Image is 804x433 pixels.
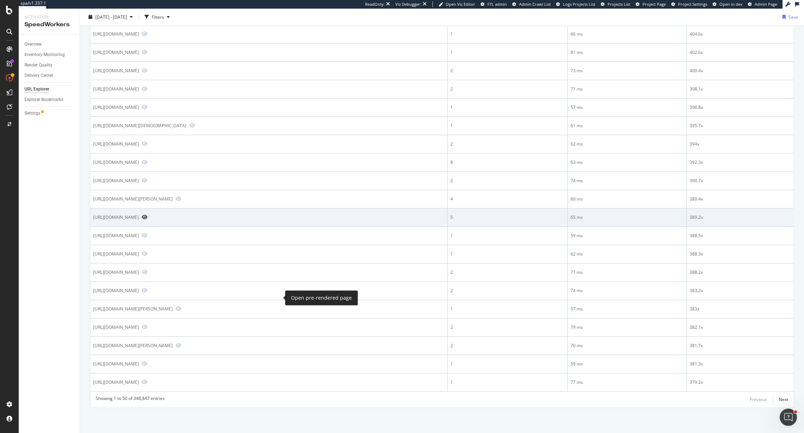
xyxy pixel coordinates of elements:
[291,294,352,302] div: Open pre-rendered page
[690,287,791,294] div: 383.2x
[571,306,683,312] div: 57 ms
[93,104,139,110] div: [URL][DOMAIN_NAME]
[24,86,74,93] a: URL Explorer
[690,379,791,386] div: 379.2x
[93,342,173,349] div: [URL][DOMAIN_NAME][PERSON_NAME]
[142,50,147,55] a: Preview https://www.alexandermcqueen.com/en-hk/pr/oversized-sneaker-813823045.html?utm_source=goo...
[690,141,791,147] div: 394x
[571,49,683,56] div: 81 ms
[93,49,139,55] div: [URL][DOMAIN_NAME]
[176,343,181,348] a: Preview https://www.alexandermcqueen.com/en-se/pr/cotton-poplin-mini-dress-813949053.html?utm_sou...
[142,11,173,23] button: Filters
[571,68,683,74] div: 73 ms
[690,86,791,92] div: 398.1x
[93,86,139,92] div: [URL][DOMAIN_NAME]
[176,306,181,311] a: Preview https://www.alexandermcqueen.com/fr-be/pr/jean-large-en-denim-813934108.html?utm_source=g...
[690,342,791,349] div: 381.7x
[571,31,683,37] div: 66 ms
[450,269,564,276] div: 2
[556,1,595,7] a: Logs Projects List
[93,287,139,294] div: [URL][DOMAIN_NAME]
[690,269,791,276] div: 388.2x
[446,1,475,7] span: Open Viz Editor
[450,31,564,37] div: 1
[481,1,507,7] a: FTL admin
[608,1,630,7] span: Projects List
[142,105,147,110] a: Preview https://www.alexandermcqueen.com/en-pt/pr/mcqueen-t-bar-hip-belt-813749639.html?utm_sourc...
[93,214,139,220] div: [URL][DOMAIN_NAME]
[142,361,147,366] a: Preview https://www.alexandermcqueen.com/en-ch/pr/tread-slick-boot-810778586.html?utm_source=goog...
[142,379,147,384] a: Preview https://www.alexandermcqueen.com/en-nl/pr/fold-over-waist-tailored-trousers-813748920.htm...
[690,159,791,166] div: 392.3x
[601,1,630,7] a: Projects List
[450,49,564,56] div: 1
[571,251,683,257] div: 62 ms
[395,1,421,7] div: Viz Debugger:
[563,1,595,7] span: Logs Projects List
[24,86,49,93] div: URL Explorer
[779,396,788,402] div: Next
[450,361,564,367] div: 1
[96,395,165,404] div: Showing 1 to 50 of 348,847 entries
[450,196,564,202] div: 4
[24,14,74,20] div: Activation
[450,141,564,147] div: 2
[780,409,797,426] iframe: Intercom live chat
[450,214,564,221] div: 5
[93,232,139,239] div: [URL][DOMAIN_NAME]
[571,379,683,386] div: 77 ms
[690,123,791,129] div: 395.7x
[789,14,798,20] div: Save
[636,1,666,7] a: Project Page
[95,14,127,20] span: [DATE] - [DATE]
[690,251,791,257] div: 388.3x
[571,104,683,111] div: 57 ms
[93,123,186,129] div: [URL][DOMAIN_NAME][DEMOGRAPHIC_DATA]
[571,361,683,367] div: 59 ms
[450,159,564,166] div: 8
[690,104,791,111] div: 396.8x
[450,287,564,294] div: 2
[189,123,195,128] a: Preview https://www.alexandermcqueen.com/en-gb/pr/oversized-sneaker-813938428.html?utm_source=goo...
[24,20,74,29] div: SpeedWorkers
[142,178,147,183] a: Preview https://www.alexandermcqueen.com/en-ie/pr/sailor-tattoo-embroidery-tuxedo-jacket-81395692...
[571,269,683,276] div: 71 ms
[690,68,791,74] div: 400.4x
[671,1,707,7] a: Project Settings
[450,104,564,111] div: 1
[450,86,564,92] div: 2
[24,51,74,59] a: Inventory Monitoring
[450,379,564,386] div: 1
[24,110,74,117] a: Settings
[93,31,139,37] div: [URL][DOMAIN_NAME]
[713,1,742,7] a: Open in dev
[690,306,791,312] div: 383x
[571,287,683,294] div: 74 ms
[93,196,173,202] div: [URL][DOMAIN_NAME][PERSON_NAME]
[690,196,791,202] div: 389.4x
[93,178,139,184] div: [URL][DOMAIN_NAME]
[24,61,74,69] a: Render Quality
[93,361,139,367] div: [URL][DOMAIN_NAME]
[690,49,791,56] div: 402.6x
[571,178,683,184] div: 74 ms
[176,196,181,201] a: Preview https://www.alexandermcqueen.com/de-de/pr/knuckle-clutch-mit-vier-ringen-und-kette-810782...
[678,1,707,7] span: Project Settings
[571,232,683,239] div: 59 ms
[512,1,551,7] a: Admin Crawl List
[487,1,507,7] span: FTL admin
[748,1,777,7] a: Admin Page
[690,31,791,37] div: 404.6x
[24,110,40,117] div: Settings
[24,96,63,103] div: Explorer Bookmarks
[142,141,147,146] a: Preview https://www.alexandermcqueen.com/it-it/pr/giacca-stile-uniforme-813930019.html?utm_source...
[571,86,683,92] div: 71 ms
[142,160,147,165] a: Preview https://www.alexandermcqueen.com/en-au/pr/oversized-sneaker-553770WIAIK9732.html?utm_sour...
[86,11,136,23] button: [DATE] - [DATE]
[24,61,53,69] div: Render Quality
[750,396,767,402] div: Previous
[142,233,147,238] a: Preview https://www.alexandermcqueen.com/zh-gb/zh-gb/ca/men-new-in
[450,232,564,239] div: 1
[93,141,139,147] div: [URL][DOMAIN_NAME]
[450,342,564,349] div: 2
